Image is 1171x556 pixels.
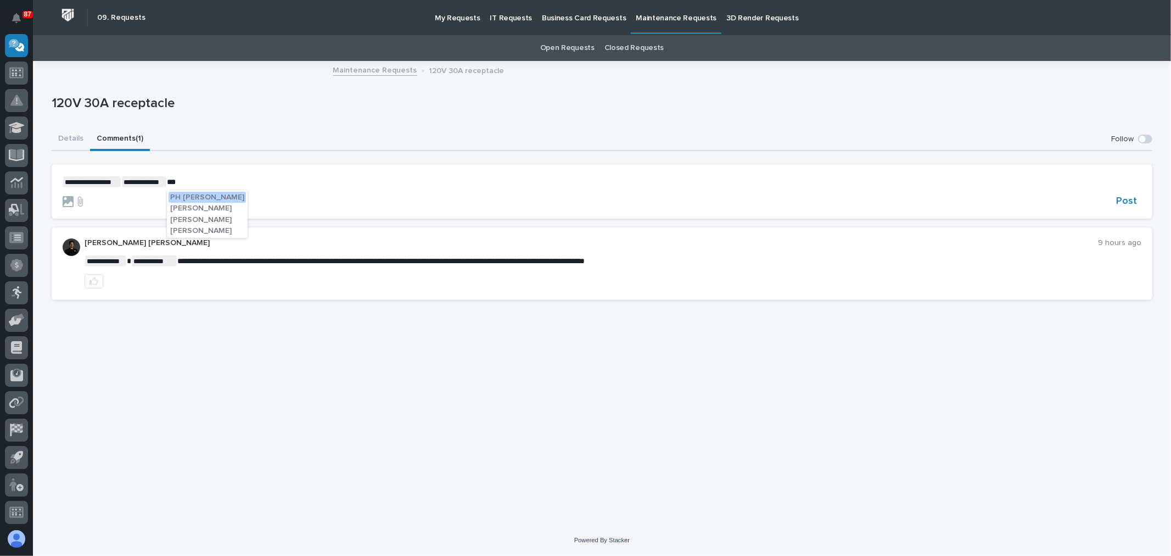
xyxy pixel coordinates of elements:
button: [PERSON_NAME] [169,214,233,225]
button: [PERSON_NAME] [169,203,233,214]
img: Workspace Logo [58,5,78,25]
a: Closed Requests [604,35,664,61]
img: sjoYg5HrSnqbeah8ZJ2s [63,238,80,256]
a: Open Requests [540,35,595,61]
p: 120V 30A receptacle [52,96,1148,112]
span: PH [PERSON_NAME] [170,193,244,201]
button: Notifications [5,7,28,30]
span: Post [1116,195,1137,208]
span: [PERSON_NAME] [170,227,232,235]
p: [PERSON_NAME] [PERSON_NAME] [85,238,1098,248]
span: [PERSON_NAME] [170,204,232,212]
button: users-avatar [5,527,28,551]
button: Comments (1) [90,128,150,151]
button: Post [1112,195,1141,208]
p: 9 hours ago [1098,238,1141,248]
p: Follow [1111,135,1134,144]
h2: 09. Requests [97,13,145,23]
button: PH [PERSON_NAME] [169,192,246,203]
button: [PERSON_NAME] [169,225,233,236]
span: [PERSON_NAME] [170,216,232,224]
p: 87 [24,10,31,18]
button: Details [52,128,90,151]
button: like this post [85,274,103,288]
div: Notifications87 [14,13,28,31]
p: 120V 30A receptacle [429,64,505,76]
a: Powered By Stacker [574,537,630,543]
a: Maintenance Requests [333,63,417,76]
